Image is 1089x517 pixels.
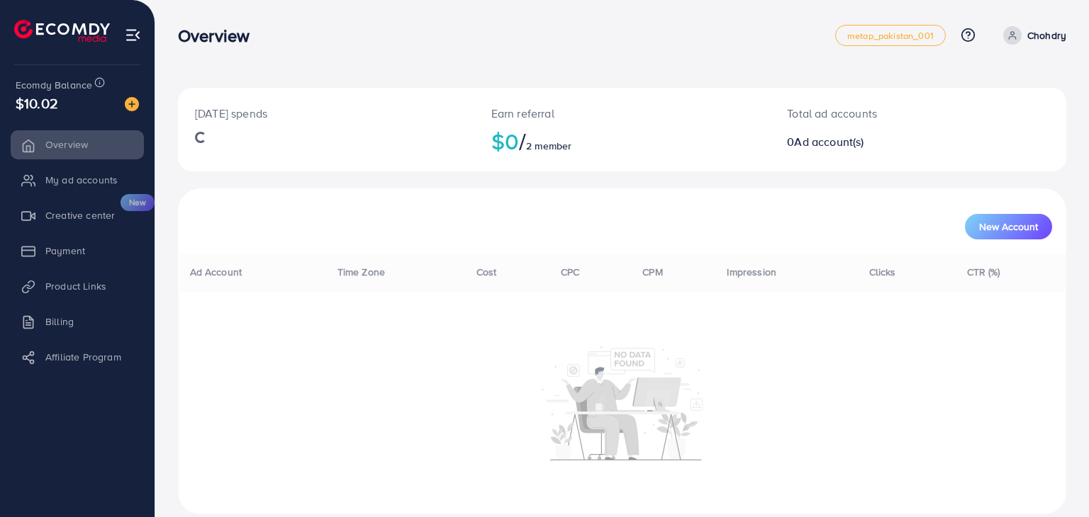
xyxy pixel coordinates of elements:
p: Total ad accounts [787,105,975,122]
img: menu [125,27,141,43]
button: New Account [965,214,1052,239]
p: [DATE] spends [195,105,457,122]
h3: Overview [178,25,261,46]
span: Ecomdy Balance [16,78,92,92]
a: Chohdry [998,26,1066,45]
span: New Account [979,222,1038,232]
img: logo [14,20,110,42]
span: 2 member [526,139,571,153]
span: metap_pakistan_001 [847,31,934,40]
img: image [125,97,139,111]
span: Ad account(s) [794,134,864,149]
h2: 0 [787,135,975,149]
span: $10.02 [16,93,58,113]
p: Earn referral [491,105,754,122]
h2: $0 [491,127,754,154]
p: Chohdry [1027,27,1066,44]
span: / [519,125,526,157]
a: metap_pakistan_001 [835,25,946,46]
